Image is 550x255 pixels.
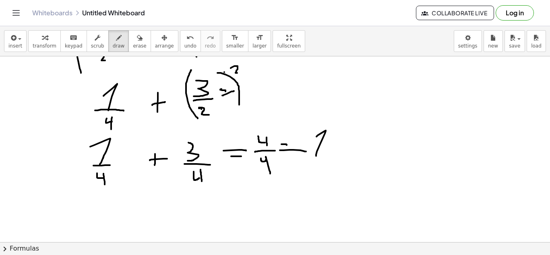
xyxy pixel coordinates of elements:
button: load [527,30,546,52]
a: Whiteboards [32,9,72,17]
i: undo [186,33,194,43]
button: redoredo [201,30,220,52]
button: fullscreen [273,30,305,52]
button: format_sizelarger [248,30,271,52]
span: save [509,43,520,49]
span: draw [113,43,125,49]
span: larger [252,43,267,49]
button: new [484,30,503,52]
button: Log in [496,5,534,21]
span: scrub [91,43,104,49]
button: draw [108,30,129,52]
button: scrub [87,30,109,52]
button: undoundo [180,30,201,52]
button: save [505,30,525,52]
button: Collaborate Live [416,6,494,20]
i: keyboard [70,33,77,43]
span: new [488,43,498,49]
span: load [531,43,542,49]
span: Collaborate Live [423,9,487,17]
button: format_sizesmaller [222,30,248,52]
button: erase [128,30,151,52]
button: insert [4,30,27,52]
button: Toggle navigation [10,6,23,19]
span: smaller [226,43,244,49]
span: redo [205,43,216,49]
span: erase [133,43,146,49]
span: transform [33,43,56,49]
span: settings [458,43,478,49]
button: transform [28,30,61,52]
i: format_size [231,33,239,43]
i: format_size [256,33,263,43]
span: keypad [65,43,83,49]
span: undo [184,43,196,49]
i: redo [207,33,214,43]
button: arrange [151,30,178,52]
button: settings [454,30,482,52]
span: fullscreen [277,43,300,49]
button: keyboardkeypad [60,30,87,52]
span: insert [8,43,22,49]
span: arrange [155,43,174,49]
